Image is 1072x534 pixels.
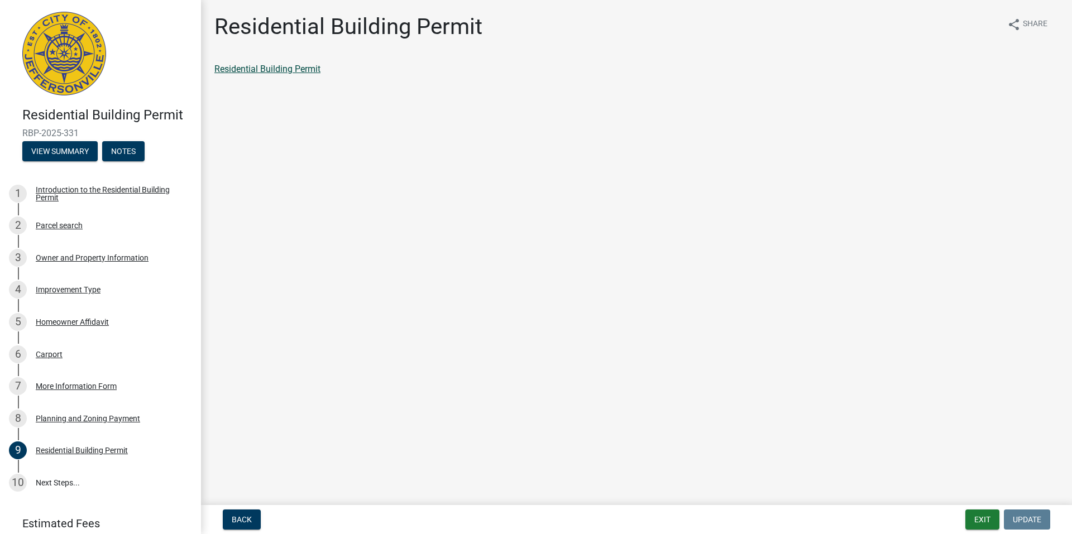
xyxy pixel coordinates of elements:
[36,254,149,262] div: Owner and Property Information
[102,147,145,156] wm-modal-confirm: Notes
[36,446,128,454] div: Residential Building Permit
[998,13,1056,35] button: shareShare
[214,13,482,40] h1: Residential Building Permit
[22,141,98,161] button: View Summary
[1013,515,1041,524] span: Update
[9,474,27,492] div: 10
[214,64,320,74] a: Residential Building Permit
[102,141,145,161] button: Notes
[22,107,192,123] h4: Residential Building Permit
[9,313,27,331] div: 5
[36,415,140,422] div: Planning and Zoning Payment
[36,350,63,358] div: Carport
[965,509,999,530] button: Exit
[9,217,27,234] div: 2
[36,286,100,294] div: Improvement Type
[9,441,27,459] div: 9
[9,345,27,363] div: 6
[36,222,83,229] div: Parcel search
[9,185,27,203] div: 1
[1023,18,1047,31] span: Share
[36,318,109,326] div: Homeowner Affidavit
[36,186,183,201] div: Introduction to the Residential Building Permit
[22,12,106,95] img: City of Jeffersonville, Indiana
[9,377,27,395] div: 7
[1007,18,1021,31] i: share
[22,128,179,138] span: RBP-2025-331
[9,249,27,267] div: 3
[9,281,27,299] div: 4
[36,382,117,390] div: More Information Form
[9,410,27,427] div: 8
[223,509,261,530] button: Back
[1004,509,1050,530] button: Update
[22,147,98,156] wm-modal-confirm: Summary
[232,515,252,524] span: Back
